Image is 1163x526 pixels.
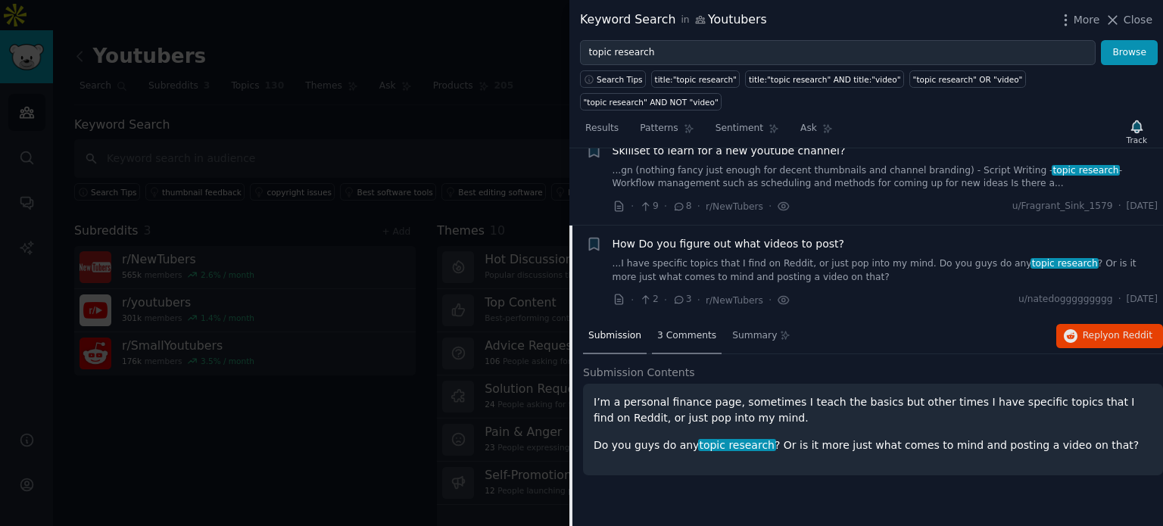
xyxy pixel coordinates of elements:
span: in [681,14,689,27]
button: Replyon Reddit [1056,324,1163,348]
p: I’m a personal finance page, sometimes I teach the basics but other times I have specific topics ... [594,394,1152,426]
span: topic research [1052,165,1121,176]
a: Ask [795,117,838,148]
a: ...I have specific topics that I find on Reddit, or just pop into my mind. Do you guys do anytopi... [613,257,1158,284]
span: [DATE] [1127,200,1158,213]
span: Reply [1083,329,1152,343]
div: Keyword Search Youtubers [580,11,767,30]
span: on Reddit [1108,330,1152,341]
span: Search Tips [597,74,643,85]
span: 3 Comments [657,329,716,343]
a: Skillset to learn for a new youtube channel? [613,143,846,159]
a: Results [580,117,624,148]
a: Patterns [635,117,699,148]
span: topic research [1030,258,1099,269]
span: Submission Contents [583,365,695,381]
a: Sentiment [710,117,784,148]
span: topic research [698,439,776,451]
div: "topic research" AND NOT "video" [584,97,719,107]
span: Close [1124,12,1152,28]
p: Do you guys do any ? Or is it more just what comes to mind and posting a video on that? [594,437,1152,453]
button: Browse [1101,40,1158,66]
span: Results [585,122,619,135]
span: Patterns [640,122,678,135]
span: Summary [732,329,777,343]
span: · [631,198,634,214]
button: Track [1121,116,1152,148]
div: title:"topic research" [655,74,737,85]
span: · [664,292,667,308]
span: u/natedoggggggggg [1018,293,1113,307]
span: Ask [800,122,817,135]
span: 3 [672,293,691,307]
div: title:"topic research" AND title:"video" [749,74,901,85]
span: · [697,292,700,308]
button: More [1058,12,1100,28]
a: title:"topic research" [651,70,740,88]
a: "topic research" AND NOT "video" [580,93,722,110]
a: ...gn (nothing fancy just enough for decent thumbnails and channel branding) - Script Writing -to... [613,164,1158,191]
div: Track [1127,135,1147,145]
span: r/NewTubers [706,295,763,306]
a: How Do you figure out what videos to post? [613,236,844,252]
span: More [1074,12,1100,28]
span: · [769,292,772,308]
span: · [769,198,772,214]
span: u/Fragrant_Sink_1579 [1012,200,1113,213]
span: 8 [672,200,691,213]
a: "topic research" OR "video" [909,70,1026,88]
span: Submission [588,329,641,343]
span: Sentiment [716,122,763,135]
span: · [664,198,667,214]
span: · [1118,293,1121,307]
input: Try a keyword related to your business [580,40,1096,66]
span: 2 [639,293,658,307]
span: r/NewTubers [706,201,763,212]
button: Search Tips [580,70,646,88]
span: · [1118,200,1121,213]
button: Close [1105,12,1152,28]
span: · [697,198,700,214]
span: 9 [639,200,658,213]
span: [DATE] [1127,293,1158,307]
span: · [631,292,634,308]
a: title:"topic research" AND title:"video" [745,70,904,88]
div: "topic research" OR "video" [913,74,1023,85]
